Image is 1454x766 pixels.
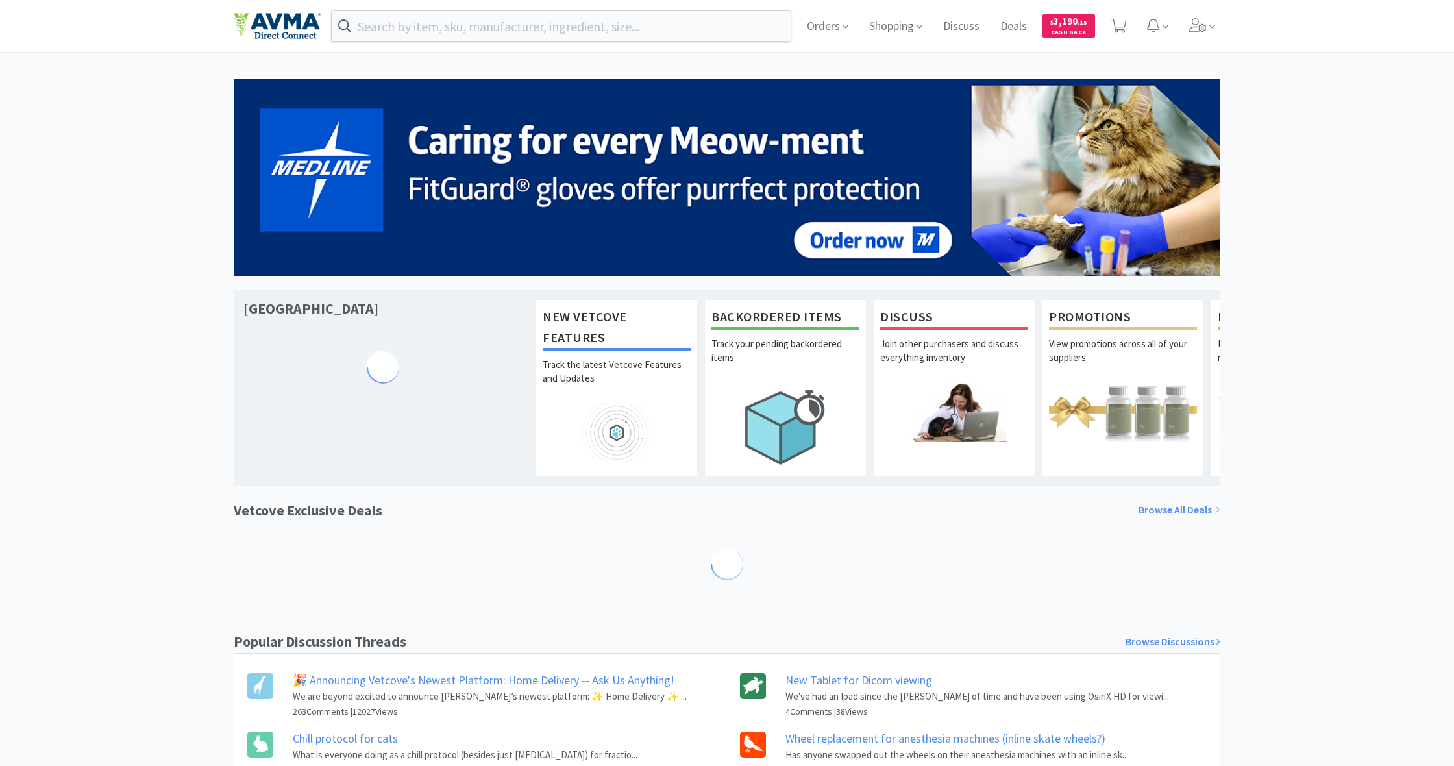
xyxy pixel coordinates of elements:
img: hero_feature_roadmap.png [543,403,691,462]
a: New Vetcove FeaturesTrack the latest Vetcove Features and Updates [536,299,698,476]
h1: Popular Discussion Threads [234,630,406,653]
img: hero_backorders.png [711,382,859,471]
h1: Free Samples [1218,306,1366,330]
img: e4e33dab9f054f5782a47901c742baa9_102.png [234,12,321,40]
h1: Backordered Items [711,306,859,330]
a: Browse All Deals [1139,502,1220,519]
a: Deals [995,21,1032,32]
img: 5b85490d2c9a43ef9873369d65f5cc4c_481.png [234,79,1220,276]
a: DiscussJoin other purchasers and discuss everything inventory [873,299,1035,476]
h6: 4 Comments | 38 Views [785,704,1169,719]
p: What is everyone doing as a chill protocol (besides just [MEDICAL_DATA]) for fractio... [293,747,637,763]
a: Free SamplesRequest free samples on the newest veterinary products [1211,299,1373,476]
img: hero_promotions.png [1049,382,1197,441]
p: Request free samples on the newest veterinary products [1218,337,1366,382]
h6: 263 Comments | 12027 Views [293,704,687,719]
p: View promotions across all of your suppliers [1049,337,1197,382]
a: 🎉 Announcing Vetcove's Newest Platform: Home Delivery -- Ask Us Anything! [293,673,674,687]
a: Backordered ItemsTrack your pending backordered items [704,299,867,476]
a: New Tablet for Dicom viewing [785,673,932,687]
a: $3,190.15Cash Back [1042,8,1095,43]
p: Join other purchasers and discuss everything inventory [880,337,1028,382]
input: Search by item, sku, manufacturer, ingredient, size... [332,11,791,41]
h1: [GEOGRAPHIC_DATA] [243,299,378,318]
a: Chill protocol for cats [293,731,398,746]
span: Cash Back [1050,29,1087,38]
span: $ [1050,18,1054,27]
h1: Vetcove Exclusive Deals [234,499,382,522]
h1: Promotions [1049,306,1197,330]
p: We've had an Ipad since the [PERSON_NAME] of time and have been using OsiriX HD for viewi... [785,689,1169,704]
h1: Discuss [880,306,1028,330]
a: Discuss [938,21,985,32]
a: PromotionsView promotions across all of your suppliers [1042,299,1204,476]
p: Has anyone swapped out the wheels on their anesthesia machines with an inline sk... [785,747,1128,763]
a: Browse Discussions [1126,634,1220,650]
p: Track your pending backordered items [711,337,859,382]
img: hero_discuss.png [880,382,1028,441]
span: 3,190 [1050,15,1087,27]
img: hero_samples.png [1218,382,1366,441]
span: . 15 [1078,18,1087,27]
h1: New Vetcove Features [543,306,691,351]
p: Track the latest Vetcove Features and Updates [543,358,691,403]
p: We are beyond excited to announce [PERSON_NAME]’s newest platform: ✨ Home Delivery ✨ ... [293,689,687,704]
a: Wheel replacement for anesthesia machines (inline skate wheels?) [785,731,1105,746]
